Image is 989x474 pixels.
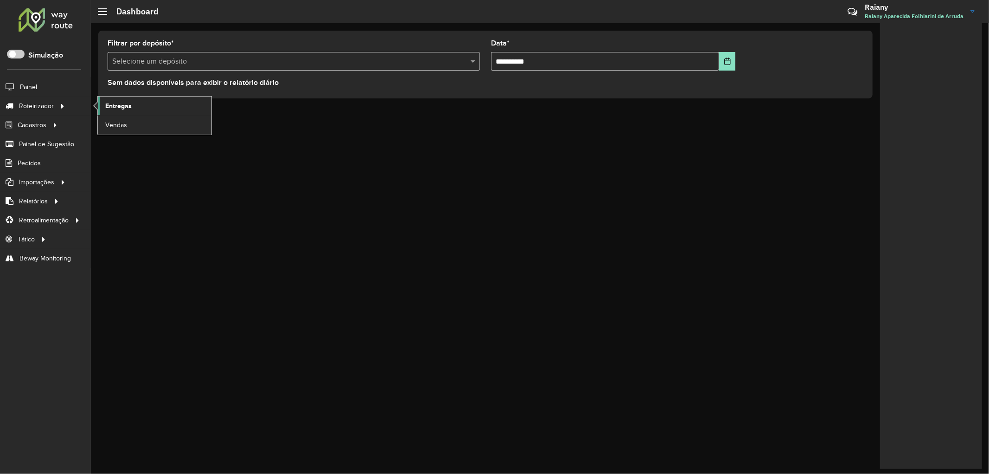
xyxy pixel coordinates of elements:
[491,38,510,49] label: Data
[98,97,211,115] a: Entregas
[18,158,41,168] span: Pedidos
[108,77,279,88] label: Sem dados disponíveis para exibir o relatório diário
[107,6,159,17] h2: Dashboard
[18,120,46,130] span: Cadastros
[19,196,48,206] span: Relatórios
[19,101,54,111] span: Roteirizador
[19,253,71,263] span: Beway Monitoring
[28,50,63,61] label: Simulação
[98,116,211,134] a: Vendas
[719,52,735,71] button: Choose Date
[842,2,862,22] a: Contato Rápido
[108,38,174,49] label: Filtrar por depósito
[20,82,37,92] span: Painel
[865,12,963,20] span: Raiany Aparecida Folhiarini de Arruda
[19,177,54,187] span: Importações
[865,3,963,12] h3: Raiany
[19,215,69,225] span: Retroalimentação
[18,234,35,244] span: Tático
[105,101,132,111] span: Entregas
[105,120,127,130] span: Vendas
[19,139,74,149] span: Painel de Sugestão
